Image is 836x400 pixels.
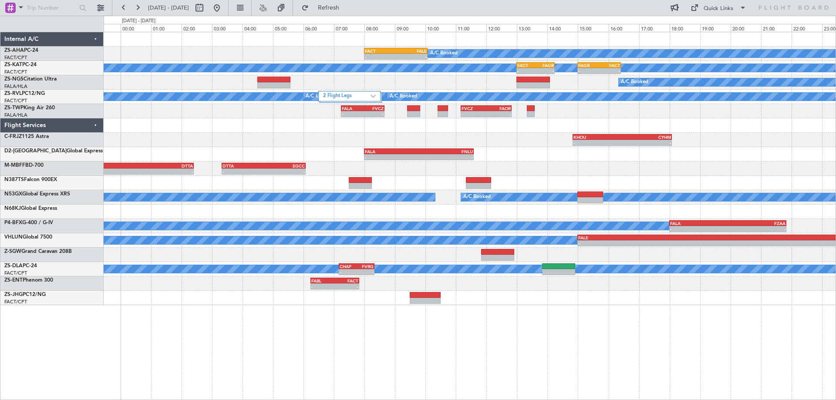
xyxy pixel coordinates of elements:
[704,4,733,13] div: Quick Links
[90,24,120,32] div: 23:00
[222,163,264,168] div: DTTA
[4,83,27,90] a: FALA/HLA
[212,24,243,32] div: 03:00
[363,106,384,111] div: FVCZ
[578,63,599,68] div: FAGR
[670,24,700,32] div: 18:00
[578,235,769,240] div: FALE
[264,163,305,168] div: EGCC
[340,264,357,269] div: CHAP
[486,106,511,111] div: FAOR
[4,263,23,269] span: ZS-DLA
[121,24,151,32] div: 00:00
[573,134,622,140] div: KHOU
[547,24,578,32] div: 14:00
[365,54,396,59] div: -
[311,284,335,289] div: -
[4,278,53,283] a: ZS-ENTPhenom 300
[425,24,456,32] div: 10:00
[686,1,751,15] button: Quick Links
[4,62,22,67] span: ZS-KAT
[4,134,22,139] span: C-FRJZ
[517,63,536,68] div: FACT
[4,54,27,61] a: FACT/CPT
[306,90,342,103] div: A/C Unavailable
[371,94,376,98] img: arrow-gray.svg
[4,292,23,297] span: ZS-JHG
[621,76,648,89] div: A/C Booked
[340,269,357,275] div: -
[4,134,49,139] a: C-FRJZ1125 Astra
[334,24,364,32] div: 07:00
[4,249,21,254] span: Z-SGW
[335,284,358,289] div: -
[4,163,25,168] span: M-MBFF
[4,192,70,197] a: N53GXGlobal Express XRS
[731,24,761,32] div: 20:00
[311,278,335,283] div: FABL
[4,192,22,197] span: N53GX
[486,24,517,32] div: 12:00
[573,140,622,145] div: -
[365,149,419,154] div: FALA
[728,221,785,226] div: FZAA
[4,263,37,269] a: ZS-DLAPC-24
[4,249,72,254] a: Z-SGWGrand Caravan 208B
[4,177,57,182] a: N387TSFalcon 900EX
[4,292,46,297] a: ZS-JHGPC12/NG
[578,241,769,246] div: -
[622,134,671,140] div: CYHM
[4,91,22,96] span: ZS-RVL
[517,24,547,32] div: 13:00
[456,24,486,32] div: 11:00
[4,270,27,276] a: FACT/CPT
[728,226,785,232] div: -
[622,140,671,145] div: -
[4,299,27,305] a: FACT/CPT
[700,24,731,32] div: 19:00
[4,177,24,182] span: N387TS
[463,191,491,204] div: A/C Booked
[4,69,27,75] a: FACT/CPT
[609,24,639,32] div: 16:00
[4,220,22,225] span: P4-BFX
[365,155,419,160] div: -
[4,105,55,111] a: ZS-TWPKing Air 260
[148,4,189,12] span: [DATE] - [DATE]
[396,54,427,59] div: -
[4,112,27,118] a: FALA/HLA
[4,148,67,154] span: D2-[GEOGRAPHIC_DATA]
[486,111,511,117] div: -
[462,111,486,117] div: -
[639,24,670,32] div: 17:00
[396,48,427,54] div: FALE
[182,24,212,32] div: 02:00
[4,220,53,225] a: P4-BFXG-400 / G-IV
[273,24,303,32] div: 05:00
[297,1,350,15] button: Refresh
[65,163,193,168] div: DTTA
[761,24,792,32] div: 21:00
[357,269,374,275] div: -
[4,77,57,82] a: ZS-NGSCitation Ultra
[670,226,728,232] div: -
[4,206,57,211] a: N68KJGlobal Express
[335,278,358,283] div: FACT
[363,111,384,117] div: -
[670,221,728,226] div: FALA
[4,77,24,82] span: ZS-NGS
[243,24,273,32] div: 04:00
[4,148,103,154] a: D2-[GEOGRAPHIC_DATA]Global Express
[517,68,536,74] div: -
[151,24,182,32] div: 01:00
[4,105,24,111] span: ZS-TWP
[536,63,554,68] div: FAGR
[419,155,473,160] div: -
[395,24,425,32] div: 09:00
[342,106,363,111] div: FALA
[323,93,371,100] label: 2 Flight Legs
[599,68,620,74] div: -
[65,169,193,174] div: -
[462,106,486,111] div: FVCZ
[365,48,396,54] div: FACT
